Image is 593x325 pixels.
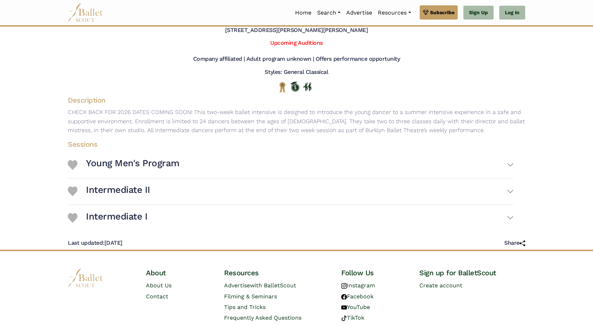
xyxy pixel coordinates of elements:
[504,239,525,247] h5: Share
[193,55,245,63] h5: Company affiliated |
[265,69,328,76] h5: Styles: General Classical
[146,282,172,289] a: About Us
[303,82,312,91] img: In Person
[86,157,180,169] h3: Young Men's Program
[86,181,514,202] button: Intermediate II
[62,96,531,105] h4: Description
[246,55,314,63] h5: Adult program unknown |
[423,9,429,16] img: gem.svg
[341,315,347,321] img: tiktok logo
[341,294,347,300] img: facebook logo
[224,314,301,321] a: Frequently Asked Questions
[375,5,414,20] a: Resources
[420,5,458,20] a: Subscribe
[278,82,287,93] img: National
[224,268,330,277] h4: Resources
[68,186,77,196] img: Heart
[68,239,123,247] h5: [DATE]
[224,282,296,289] a: Advertisewith BalletScout
[499,6,525,20] a: Log In
[86,208,514,228] button: Intermediate I
[341,293,374,300] a: Facebook
[146,268,213,277] h4: About
[224,304,266,310] a: Tips and Tricks
[463,6,494,20] a: Sign Up
[419,268,525,277] h4: Sign up for BalletScout
[62,108,531,135] p: CHECK BACK FOR 2026 DATES COMING SOON! This two-week ballet intensive is designed to introduce th...
[224,293,277,300] a: Filming & Seminars
[250,282,296,289] span: with BalletScout
[341,268,408,277] h4: Follow Us
[270,39,322,46] a: Upcoming Auditions
[86,155,514,175] button: Young Men's Program
[290,82,299,92] img: Offers Scholarship
[292,5,314,20] a: Home
[146,293,168,300] a: Contact
[62,140,519,149] h4: Sessions
[341,283,347,289] img: instagram logo
[430,9,455,16] span: Subscribe
[68,213,77,223] img: Heart
[341,305,347,310] img: youtube logo
[68,160,77,170] img: Heart
[86,184,150,196] h3: Intermediate II
[86,211,147,223] h3: Intermediate I
[316,55,400,63] h5: Offers performance opportunity
[343,5,375,20] a: Advertise
[225,27,368,34] h5: [STREET_ADDRESS][PERSON_NAME][PERSON_NAME]
[341,282,375,289] a: Instagram
[68,268,103,288] img: logo
[68,239,104,246] span: Last updated:
[314,5,343,20] a: Search
[419,282,462,289] a: Create account
[341,314,364,321] a: TikTok
[341,304,370,310] a: YouTube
